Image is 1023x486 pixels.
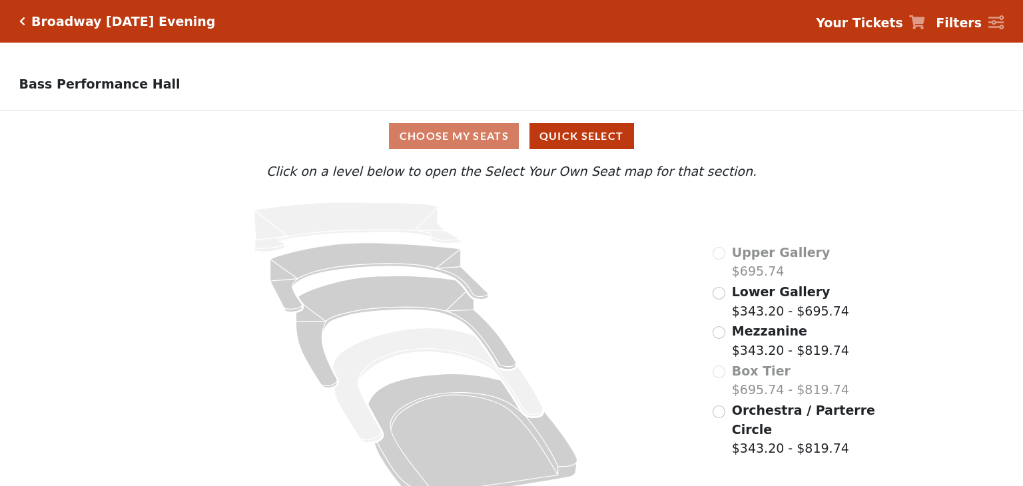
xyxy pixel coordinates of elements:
[816,13,925,33] a: Your Tickets
[732,364,791,378] span: Box Tier
[732,282,849,320] label: $343.20 - $695.74
[732,322,849,360] label: $343.20 - $819.74
[732,243,831,281] label: $695.74
[732,362,849,399] label: $695.74 - $819.74
[732,324,807,338] span: Mezzanine
[529,123,634,149] button: Quick Select
[732,284,831,299] span: Lower Gallery
[254,202,461,252] path: Upper Gallery - Seats Available: 0
[732,401,877,458] label: $343.20 - $819.74
[137,162,886,181] p: Click on a level below to open the Select Your Own Seat map for that section.
[19,17,25,26] a: Click here to go back to filters
[936,13,1004,33] a: Filters
[816,15,903,30] strong: Your Tickets
[31,14,215,29] h5: Broadway [DATE] Evening
[936,15,982,30] strong: Filters
[732,245,831,260] span: Upper Gallery
[270,243,488,312] path: Lower Gallery - Seats Available: 4
[732,403,875,437] span: Orchestra / Parterre Circle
